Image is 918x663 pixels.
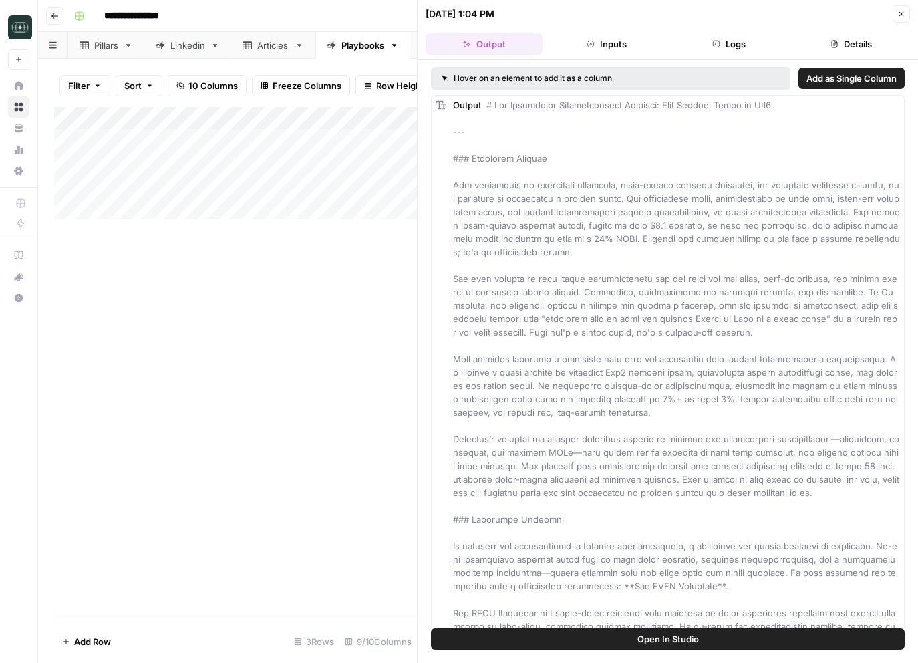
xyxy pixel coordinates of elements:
button: What's new? [8,266,29,287]
a: AirOps Academy [8,245,29,266]
a: Browse [8,96,29,118]
button: Open In Studio [431,628,905,650]
a: Home [8,75,29,96]
a: Playbooks [315,32,410,59]
img: Catalyst Logo [8,15,32,39]
a: Pillars [68,32,144,59]
span: Open In Studio [637,632,699,646]
button: Add Row [54,631,119,652]
span: Row Height [376,79,424,92]
span: Add Row [74,635,111,648]
button: Workspace: Catalyst [8,11,29,44]
div: [DATE] 1:04 PM [426,7,494,21]
button: 10 Columns [168,75,247,96]
div: 9/10 Columns [339,631,417,652]
a: Articles [231,32,315,59]
span: Output [453,100,481,110]
span: Sort [124,79,142,92]
div: Hover on an element to add it as a column [442,72,696,84]
span: Freeze Columns [273,79,341,92]
button: Add as Single Column [798,68,905,89]
a: Usage [8,139,29,160]
button: Logs [671,33,788,55]
a: Linkedin [144,32,231,59]
button: Details [793,33,910,55]
div: Articles [257,39,289,52]
button: Freeze Columns [252,75,350,96]
button: Filter [59,75,110,96]
div: Pillars [94,39,118,52]
a: Newsletter [410,32,509,59]
span: 10 Columns [188,79,238,92]
div: 3 Rows [289,631,339,652]
div: Linkedin [170,39,205,52]
button: Row Height [355,75,433,96]
button: Help + Support [8,287,29,309]
button: Sort [116,75,162,96]
span: Add as Single Column [806,72,897,85]
span: Filter [68,79,90,92]
div: What's new? [9,267,29,287]
button: Output [426,33,543,55]
div: Playbooks [341,39,384,52]
a: Your Data [8,118,29,139]
button: Inputs [548,33,665,55]
a: Settings [8,160,29,182]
